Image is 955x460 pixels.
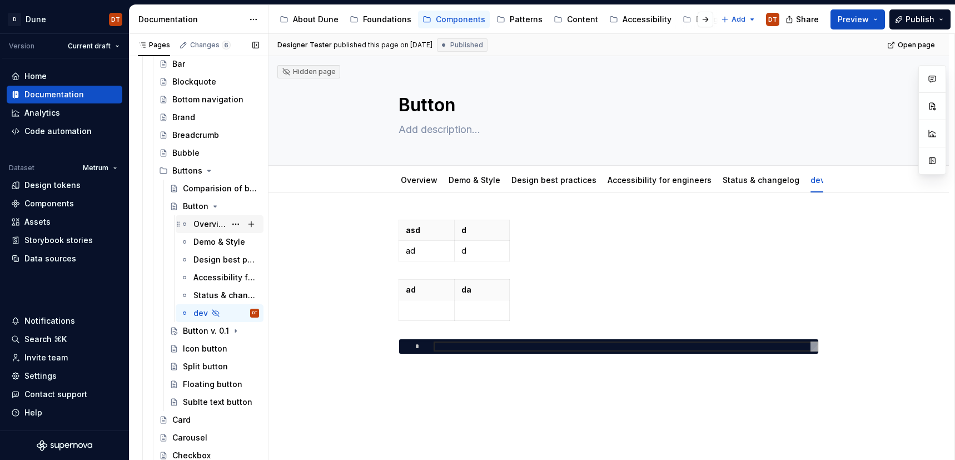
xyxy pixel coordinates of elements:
a: Overview [176,215,263,233]
a: Design best practices [176,251,263,269]
div: Accessibility for engineers [193,272,257,283]
a: Status & changelog [176,286,263,304]
div: About Dune [293,14,339,25]
div: Design best practices [193,254,257,265]
button: Share [780,9,826,29]
button: Search ⌘K [7,330,122,348]
div: Code automation [24,126,92,137]
a: Split button [165,358,263,375]
div: Settings [24,370,57,382]
a: Accessibility for engineers [176,269,263,286]
div: Breadcrumb [172,130,219,141]
div: Bottom navigation [172,94,243,105]
p: ad [406,284,447,295]
div: Buttons [172,165,202,176]
a: dev [810,175,825,185]
a: Open page [884,37,940,53]
span: Metrum [83,164,108,172]
span: Published [450,41,483,50]
a: Comparision of buttons [165,180,263,197]
div: Documentation [138,14,243,25]
button: DDuneDT [2,7,127,31]
a: Brand [155,108,263,126]
div: Contact support [24,389,87,400]
a: Documentation [7,86,122,103]
div: Brand [172,112,195,123]
a: Design tokens [7,176,122,194]
span: Publish [906,14,934,25]
a: Demo & Style [449,175,500,185]
a: Analytics [7,104,122,122]
div: D [8,13,21,26]
a: Patterns [492,11,547,28]
div: Button v. 0.1 [183,325,229,337]
div: Components [24,198,74,209]
div: dev [806,168,829,191]
div: Components [436,14,485,25]
textarea: Button [396,92,817,118]
button: Metrum [78,160,122,176]
div: Analytics [24,107,60,118]
div: Status & changelog [193,290,257,301]
a: Blockquote [155,73,263,91]
div: Card [172,414,191,426]
a: Content [549,11,603,28]
div: Dataset [9,164,34,172]
p: da [461,284,503,295]
a: Home [7,67,122,85]
div: Content [567,14,598,25]
div: Icon button [183,343,227,354]
div: Bar [172,58,185,70]
div: DT [111,15,120,24]
svg: Supernova Logo [37,440,92,451]
button: Contact support [7,385,122,403]
div: Sublte text button [183,397,252,408]
span: Current draft [68,42,111,51]
div: Design best practices [507,168,601,191]
a: Accessibility [605,11,676,28]
button: Add [718,12,759,27]
div: DT [768,15,777,24]
a: Carousel [155,429,263,447]
div: Overview [193,219,226,230]
div: Patterns [510,14,543,25]
a: Floating button [165,375,263,393]
div: Storybook stories [24,235,93,246]
a: devDT [176,304,263,322]
div: Accessibility for engineers [603,168,716,191]
a: Bar [155,55,263,73]
div: Bubble [172,147,200,159]
p: ad [406,245,447,256]
div: DT [252,308,257,319]
button: Current draft [63,38,125,54]
a: Icon button [165,340,263,358]
span: Designer Tester [277,41,332,50]
span: Share [796,14,819,25]
div: Blockquote [172,76,216,87]
a: Breadcrumb [155,126,263,144]
a: About Dune [275,11,343,28]
div: Hidden page [282,67,336,76]
a: Components [7,195,122,212]
div: Status & changelog [718,168,804,191]
div: Floating button [183,379,242,390]
a: Settings [7,367,122,385]
div: Comparision of buttons [183,183,257,194]
a: Accessibility for engineers [608,175,712,185]
a: Bubble [155,144,263,162]
a: Assets [7,213,122,231]
div: Foundations [363,14,411,25]
div: Invite team [24,352,68,363]
div: Accessibility [623,14,672,25]
a: Demo & Style [176,233,263,251]
div: published this page on [DATE] [334,41,432,50]
div: Assets [24,216,51,227]
div: Data sources [24,253,76,264]
span: Open page [898,41,935,50]
a: Data sources [7,250,122,268]
p: asd [406,225,447,236]
div: Buttons [155,162,263,180]
a: Invite team [7,349,122,367]
div: Demo & Style [193,236,245,248]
